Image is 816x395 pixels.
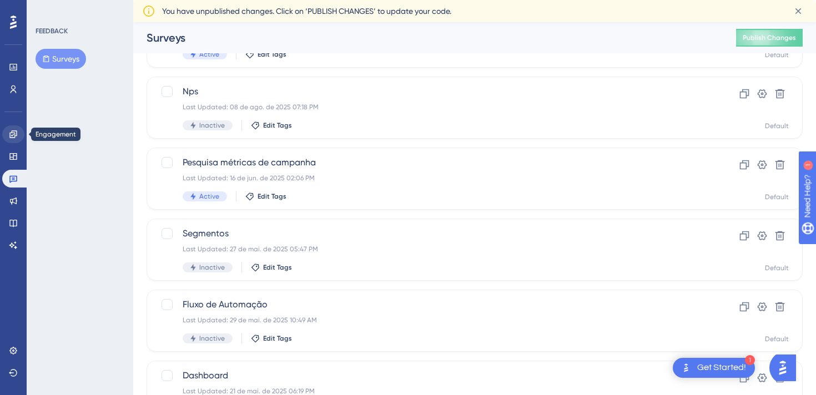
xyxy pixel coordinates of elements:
[263,263,292,272] span: Edit Tags
[183,227,678,240] span: Segmentos
[199,50,219,59] span: Active
[199,192,219,201] span: Active
[673,358,755,378] div: Open Get Started! checklist, remaining modules: 1
[77,6,80,14] div: 1
[199,121,225,130] span: Inactive
[183,85,678,98] span: Nps
[263,121,292,130] span: Edit Tags
[183,103,678,112] div: Last Updated: 08 de ago. de 2025 07:18 PM
[765,121,789,130] div: Default
[183,298,678,311] span: Fluxo de Automação
[245,50,286,59] button: Edit Tags
[183,316,678,325] div: Last Updated: 29 de mai. de 2025 10:49 AM
[263,334,292,343] span: Edit Tags
[183,174,678,183] div: Last Updated: 16 de jun. de 2025 02:06 PM
[147,30,708,45] div: Surveys
[251,263,292,272] button: Edit Tags
[765,193,789,201] div: Default
[251,121,292,130] button: Edit Tags
[258,50,286,59] span: Edit Tags
[765,335,789,343] div: Default
[36,27,68,36] div: FEEDBACK
[697,362,746,374] div: Get Started!
[736,29,803,47] button: Publish Changes
[245,192,286,201] button: Edit Tags
[26,3,69,16] span: Need Help?
[258,192,286,201] span: Edit Tags
[183,156,678,169] span: Pesquisa métricas de campanha
[199,263,225,272] span: Inactive
[765,264,789,272] div: Default
[251,334,292,343] button: Edit Tags
[199,334,225,343] span: Inactive
[36,49,86,69] button: Surveys
[765,50,789,59] div: Default
[183,245,678,254] div: Last Updated: 27 de mai. de 2025 05:47 PM
[679,361,693,374] img: launcher-image-alternative-text
[183,369,678,382] span: Dashboard
[743,33,796,42] span: Publish Changes
[162,4,451,18] span: You have unpublished changes. Click on ‘PUBLISH CHANGES’ to update your code.
[745,355,755,365] div: 1
[769,351,803,384] iframe: UserGuiding AI Assistant Launcher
